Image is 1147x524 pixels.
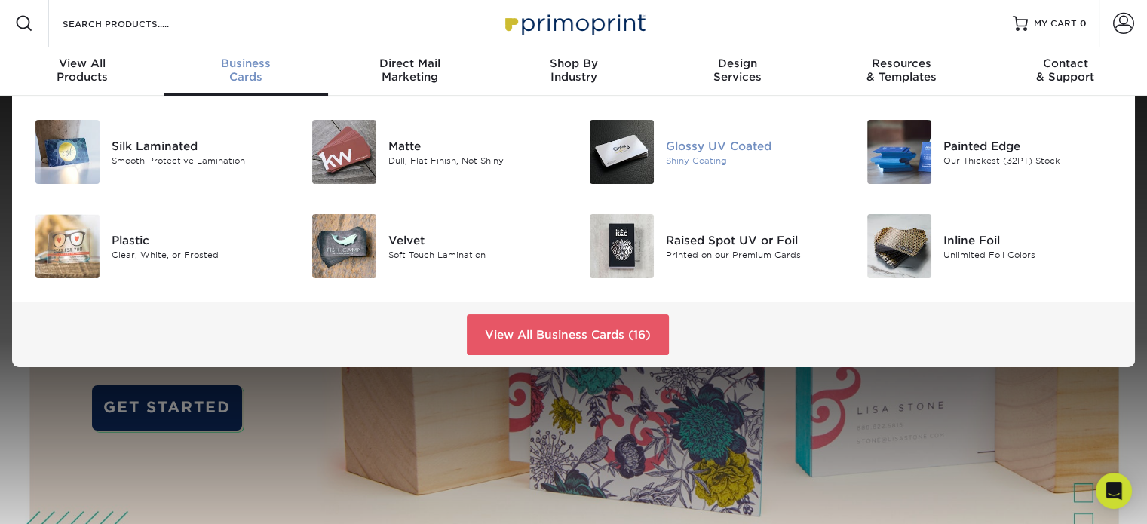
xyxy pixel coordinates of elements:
[30,208,285,284] a: Plastic Business Cards Plastic Clear, White, or Frosted
[590,214,654,278] img: Raised Spot UV or Foil Business Cards
[590,120,654,184] img: Glossy UV Coated Business Cards
[666,137,839,154] div: Glossy UV Coated
[312,214,376,278] img: Velvet Business Cards
[35,214,100,278] img: Plastic Business Cards
[164,57,327,70] span: Business
[164,57,327,84] div: Cards
[328,57,492,84] div: Marketing
[30,114,285,190] a: Silk Laminated Business Cards Silk Laminated Smooth Protective Lamination
[1080,18,1087,29] span: 0
[655,57,819,84] div: Services
[983,57,1147,70] span: Contact
[819,47,983,96] a: Resources& Templates
[1034,17,1077,30] span: MY CART
[655,47,819,96] a: DesignServices
[492,57,655,84] div: Industry
[943,231,1117,248] div: Inline Foil
[655,57,819,70] span: Design
[983,47,1147,96] a: Contact& Support
[498,7,649,39] img: Primoprint
[388,231,562,248] div: Velvet
[312,120,376,184] img: Matte Business Cards
[819,57,983,70] span: Resources
[943,137,1117,154] div: Painted Edge
[666,231,839,248] div: Raised Spot UV or Foil
[943,248,1117,261] div: Unlimited Foil Colors
[112,137,285,154] div: Silk Laminated
[112,154,285,167] div: Smooth Protective Lamination
[585,208,840,284] a: Raised Spot UV or Foil Business Cards Raised Spot UV or Foil Printed on our Premium Cards
[328,47,492,96] a: Direct MailMarketing
[585,114,840,190] a: Glossy UV Coated Business Cards Glossy UV Coated Shiny Coating
[943,154,1117,167] div: Our Thickest (32PT) Stock
[467,314,669,355] a: View All Business Cards (16)
[1096,473,1132,509] div: Open Intercom Messenger
[819,57,983,84] div: & Templates
[35,120,100,184] img: Silk Laminated Business Cards
[388,137,562,154] div: Matte
[164,47,327,96] a: BusinessCards
[61,14,208,32] input: SEARCH PRODUCTS.....
[666,154,839,167] div: Shiny Coating
[112,231,285,248] div: Plastic
[112,248,285,261] div: Clear, White, or Frosted
[666,248,839,261] div: Printed on our Premium Cards
[388,154,562,167] div: Dull, Flat Finish, Not Shiny
[492,57,655,70] span: Shop By
[867,214,931,278] img: Inline Foil Business Cards
[308,114,563,190] a: Matte Business Cards Matte Dull, Flat Finish, Not Shiny
[328,57,492,70] span: Direct Mail
[867,120,931,184] img: Painted Edge Business Cards
[492,47,655,96] a: Shop ByIndustry
[983,57,1147,84] div: & Support
[308,208,563,284] a: Velvet Business Cards Velvet Soft Touch Lamination
[862,208,1117,284] a: Inline Foil Business Cards Inline Foil Unlimited Foil Colors
[862,114,1117,190] a: Painted Edge Business Cards Painted Edge Our Thickest (32PT) Stock
[388,248,562,261] div: Soft Touch Lamination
